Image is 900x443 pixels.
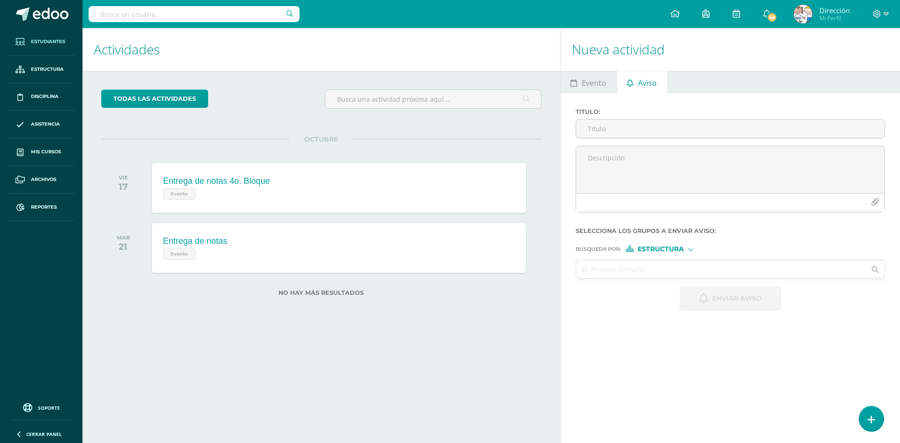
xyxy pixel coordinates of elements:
[7,166,75,194] a: Archivos
[11,401,71,413] a: Soporte
[680,286,781,310] button: Enviar aviso
[7,138,75,166] a: Mis cursos
[617,71,667,93] a: Aviso
[31,203,57,211] span: Reportes
[576,227,885,234] label: Selecciona los grupos a enviar aviso :
[819,6,850,15] span: Dirección
[101,90,208,108] a: todas las Actividades
[31,120,60,128] span: Asistencia
[31,93,59,100] span: Disciplina
[117,234,130,241] div: MAR
[712,287,762,310] span: Enviar aviso
[163,188,195,200] span: Evento
[101,289,541,296] label: No hay más resultados
[26,431,62,437] span: Cerrar panel
[117,241,130,252] div: 21
[7,28,75,56] a: Estudiantes
[576,108,885,115] label: Titulo :
[31,176,56,183] span: Archivos
[163,236,227,246] div: Entrega de notas
[576,260,866,278] input: Ej. Primero primaria
[572,28,889,71] h1: Nueva actividad
[7,56,75,83] a: Estructura
[289,135,353,143] span: OCTUBRE
[7,111,75,138] a: Asistencia
[89,6,300,22] input: Busca un usuario...
[163,248,195,260] span: Evento
[819,14,850,22] span: Mi Perfil
[767,12,777,23] span: 69
[561,71,616,93] a: Evento
[7,194,75,221] a: Reportes
[637,247,684,252] span: Estructura
[163,176,270,186] div: Entrega de notas 4o. Bloque
[94,28,549,71] h1: Actividades
[31,66,64,73] span: Estructura
[7,83,75,111] a: Disciplina
[582,72,606,94] span: Evento
[794,5,812,23] img: b930019c8aa90c93567e6a8b9259f4f6.png
[638,72,657,94] span: Aviso
[31,38,65,45] span: Estudiantes
[325,90,540,108] input: Busca una actividad próxima aquí...
[31,148,61,156] span: Mis cursos
[119,174,128,181] div: VIE
[38,405,60,411] span: Soporte
[626,246,696,252] div: [object Object]
[119,181,128,192] div: 17
[576,120,885,138] input: Titulo
[576,247,621,252] span: Búsqueda por :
